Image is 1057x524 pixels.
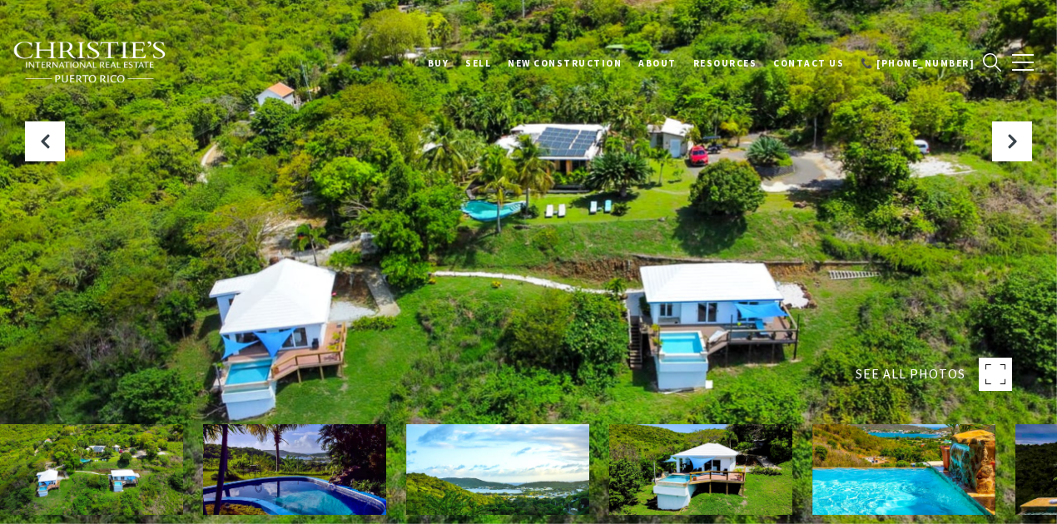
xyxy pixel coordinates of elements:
a: 📞 [PHONE_NUMBER] [852,41,983,82]
img: 5R MOUNT RESACA BARRIO FLAMENCO [609,424,792,515]
a: SELL [457,41,499,82]
a: Resources [685,41,766,82]
a: New Construction [499,41,630,82]
span: SEE ALL PHOTOS [856,363,965,385]
a: About [630,41,685,82]
span: Contact Us [773,56,844,67]
span: 📞 [PHONE_NUMBER] [861,56,975,67]
img: 5R MOUNT RESACA BARRIO FLAMENCO [812,424,995,515]
span: New Construction [508,56,622,67]
img: 5R MOUNT RESACA BARRIO FLAMENCO [203,424,386,515]
img: 5R MOUNT RESACA BARRIO FLAMENCO [406,424,589,515]
a: BUY [419,41,458,82]
img: Christie's International Real Estate black text logo [12,41,167,84]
